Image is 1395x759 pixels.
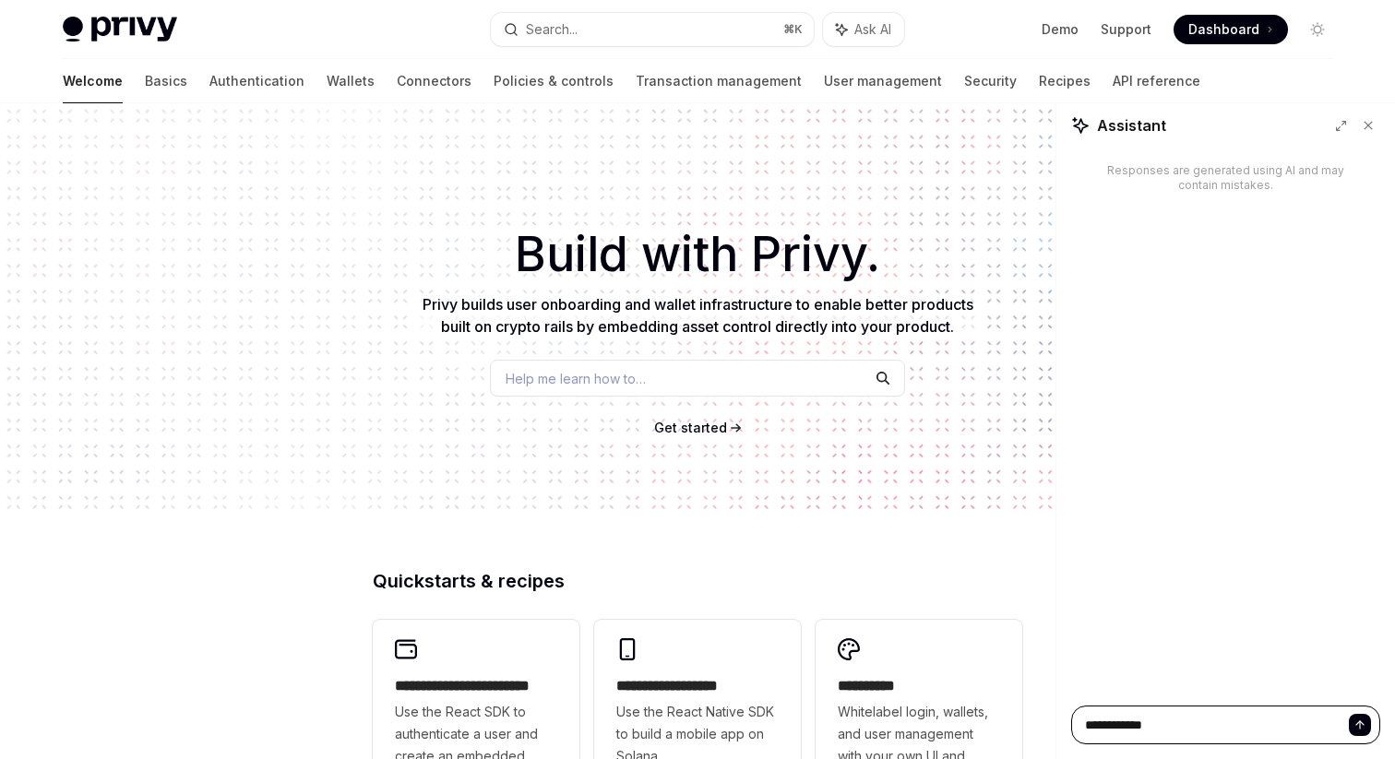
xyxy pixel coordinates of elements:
div: Responses are generated using AI and may contain mistakes. [1101,163,1351,193]
span: Build with Privy. [515,238,880,271]
span: Dashboard [1188,20,1259,39]
button: Send message [1349,714,1371,736]
a: User management [824,59,942,103]
a: Basics [145,59,187,103]
span: Get started [654,420,727,435]
button: Ask AI [823,13,904,46]
span: Assistant [1097,114,1166,136]
a: Recipes [1039,59,1091,103]
a: Demo [1042,20,1079,39]
span: ⌘ K [783,22,803,37]
span: Help me learn how to… [506,369,646,388]
span: Ask AI [854,20,891,39]
span: Quickstarts & recipes [373,572,565,590]
a: Support [1101,20,1151,39]
a: Connectors [397,59,471,103]
a: Dashboard [1174,15,1288,44]
a: API reference [1113,59,1200,103]
a: Policies & controls [494,59,614,103]
div: Search... [526,18,578,41]
a: Wallets [327,59,375,103]
button: Toggle dark mode [1303,15,1332,44]
a: Security [964,59,1017,103]
span: Privy builds user onboarding and wallet infrastructure to enable better products built on crypto ... [423,295,973,336]
a: Transaction management [636,59,802,103]
a: Welcome [63,59,123,103]
a: Authentication [209,59,304,103]
button: Search...⌘K [491,13,814,46]
img: light logo [63,17,177,42]
a: Get started [654,419,727,437]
